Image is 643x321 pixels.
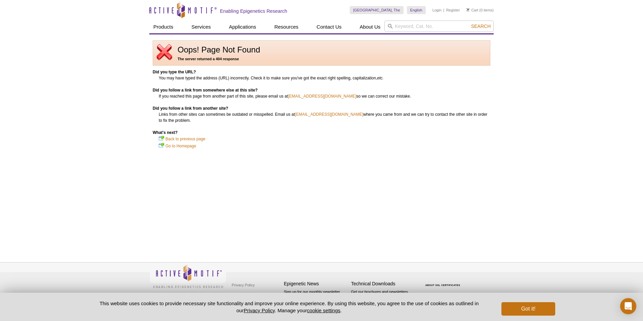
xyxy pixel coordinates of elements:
[288,93,356,99] a: [EMAIL_ADDRESS][DOMAIN_NAME]
[244,308,275,313] a: Privacy Policy
[432,8,442,12] a: Login
[88,300,490,314] p: This website uses cookies to provide necessary site functionality and improve your online experie...
[149,21,177,33] a: Products
[165,136,205,142] a: Back to previous page
[270,21,303,33] a: Resources
[377,76,383,80] em: etc.
[159,75,490,81] dd: You may have typed the address (URL) incorrectly. Check it to make sure you've got the exact righ...
[153,105,490,111] dt: Did you follow a link from another site?
[501,302,555,316] button: Got it!
[466,8,469,11] img: Your Cart
[230,290,265,300] a: Terms & Conditions
[149,262,227,290] img: Active Motif,
[466,6,494,14] li: (0 items)
[351,281,415,287] h4: Technical Downloads
[295,111,363,117] a: [EMAIL_ADDRESS][DOMAIN_NAME]
[156,56,487,62] h5: The server returned a 404 response
[471,24,491,29] span: Search
[284,281,348,287] h4: Epigenetic News
[469,23,493,29] button: Search
[159,93,490,99] dd: If you reached this page from another part of this site, please email us at so we can correct our...
[156,45,487,54] h1: Oops! Page Not Found
[156,44,173,60] img: page not found
[153,87,490,93] dt: Did you follow a link from somewhere else at this site?
[356,21,385,33] a: About Us
[153,69,490,75] dt: Did you type the URL?
[443,6,444,14] li: |
[446,8,460,12] a: Register
[225,21,260,33] a: Applications
[153,130,490,136] dt: What's next?
[284,289,348,312] p: Sign up for our monthly newsletter highlighting recent publications in the field of epigenetics.
[312,21,345,33] a: Contact Us
[620,298,636,314] div: Open Intercom Messenger
[418,274,469,289] table: Click to Verify - This site chose Symantec SSL for secure e-commerce and confidential communicati...
[159,111,490,123] dd: Links from other sites can sometimes be outdated or misspelled. Email us at where you came from a...
[350,6,403,14] a: [GEOGRAPHIC_DATA], The
[230,280,256,290] a: Privacy Policy
[165,143,196,149] a: Go to Homepage
[466,8,478,12] a: Cart
[187,21,215,33] a: Services
[220,8,287,14] h2: Enabling Epigenetics Research
[307,308,340,313] button: cookie settings
[351,289,415,306] p: Get our brochures and newsletters, or request them by mail.
[384,21,494,32] input: Keyword, Cat. No.
[407,6,426,14] a: English
[425,284,460,286] a: ABOUT SSL CERTIFICATES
